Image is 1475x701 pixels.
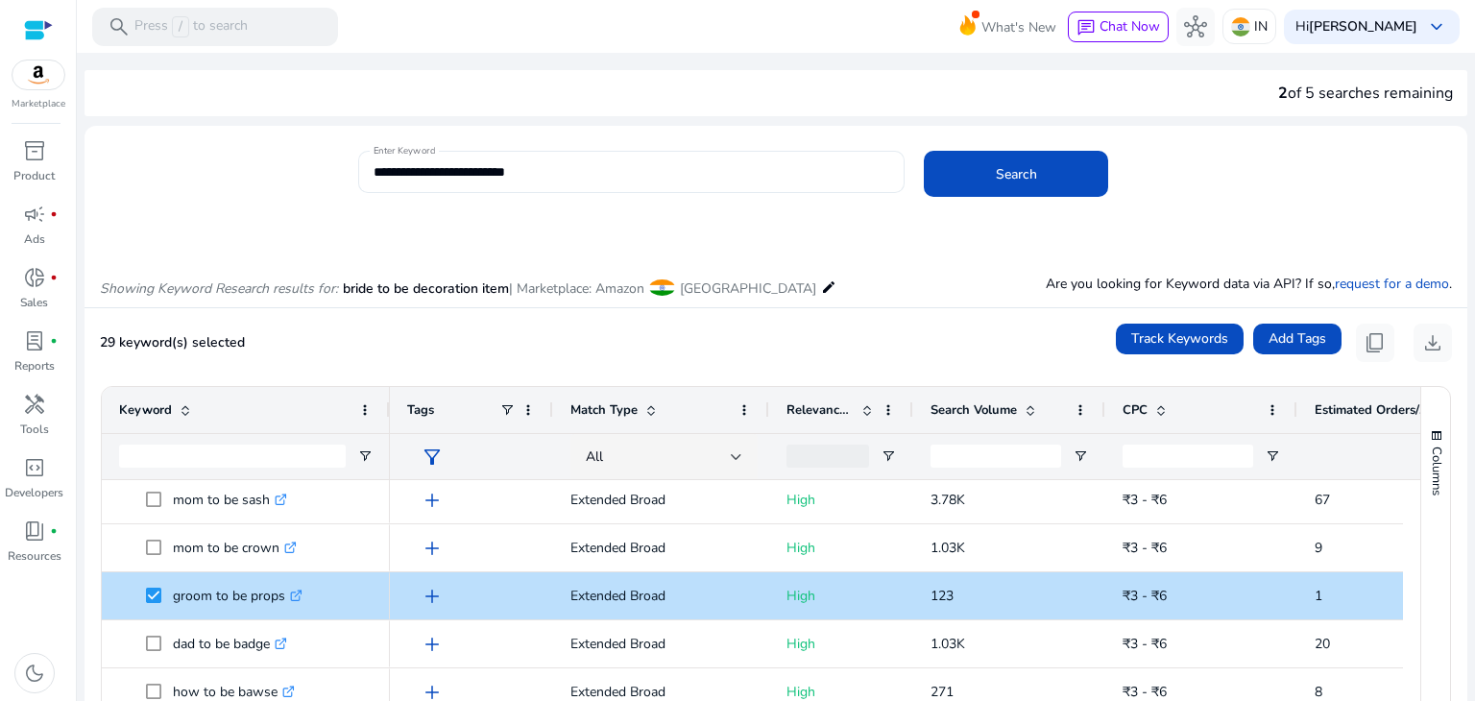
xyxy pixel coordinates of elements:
p: Sales [20,294,48,311]
span: download [1421,331,1444,354]
span: CPC [1123,401,1148,419]
p: Hi [1295,20,1417,34]
span: 271 [931,683,954,701]
span: bride to be decoration item [343,279,509,298]
p: Marketplace [12,97,65,111]
span: [GEOGRAPHIC_DATA] [680,279,816,298]
p: High [786,528,896,568]
p: Extended Broad [570,576,752,616]
button: hub [1176,8,1215,46]
span: campaign [23,203,46,226]
span: chat [1076,18,1096,37]
button: Track Keywords [1116,324,1244,354]
button: Open Filter Menu [1265,448,1280,464]
span: donut_small [23,266,46,289]
span: 2 [1278,83,1288,104]
span: ₹3 - ₹6 [1123,635,1167,653]
p: Tools [20,421,49,438]
img: in.svg [1231,17,1250,36]
p: Are you looking for Keyword data via API? If so, . [1046,274,1452,294]
button: content_copy [1356,324,1394,362]
span: dark_mode [23,662,46,685]
a: request for a demo [1335,275,1449,293]
span: fiber_manual_record [50,274,58,281]
p: Press to search [134,16,248,37]
span: code_blocks [23,456,46,479]
img: amazon.svg [12,60,64,89]
span: 1.03K [931,635,965,653]
span: 1.03K [931,539,965,557]
p: High [786,480,896,520]
span: Estimated Orders/Month [1315,401,1430,419]
p: Extended Broad [570,528,752,568]
span: add [421,585,444,608]
p: Extended Broad [570,624,752,664]
p: dad to be badge [173,624,287,664]
span: fiber_manual_record [50,527,58,535]
p: High [786,576,896,616]
span: Chat Now [1100,17,1160,36]
button: Open Filter Menu [881,448,896,464]
p: Product [13,167,55,184]
span: Add Tags [1269,328,1326,349]
span: Track Keywords [1131,328,1228,349]
span: 9 [1315,539,1322,557]
span: What's New [981,11,1056,44]
span: 3.78K [931,491,965,509]
span: fiber_manual_record [50,210,58,218]
button: Open Filter Menu [357,448,373,464]
mat-icon: edit [821,276,836,299]
input: Search Volume Filter Input [931,445,1061,468]
span: 67 [1315,491,1330,509]
p: IN [1254,10,1268,43]
p: Ads [24,230,45,248]
span: 20 [1315,635,1330,653]
span: 123 [931,587,954,605]
b: [PERSON_NAME] [1309,17,1417,36]
p: High [786,624,896,664]
button: download [1414,324,1452,362]
span: ₹3 - ₹6 [1123,587,1167,605]
span: Search Volume [931,401,1017,419]
p: Developers [5,484,63,501]
p: mom to be sash [173,480,287,520]
span: lab_profile [23,329,46,352]
span: inventory_2 [23,139,46,162]
span: hub [1184,15,1207,38]
span: fiber_manual_record [50,337,58,345]
div: of 5 searches remaining [1278,82,1453,105]
span: book_4 [23,520,46,543]
span: filter_alt [421,446,444,469]
span: All [586,447,603,466]
button: Open Filter Menu [1073,448,1088,464]
button: Search [924,151,1108,197]
span: | Marketplace: Amazon [509,279,644,298]
i: Showing Keyword Research results for: [100,279,338,298]
p: mom to be crown [173,528,297,568]
span: / [172,16,189,37]
span: search [108,15,131,38]
p: Extended Broad [570,480,752,520]
span: keyboard_arrow_down [1425,15,1448,38]
input: CPC Filter Input [1123,445,1253,468]
span: ₹3 - ₹6 [1123,683,1167,701]
span: add [421,633,444,656]
span: Relevance Score [786,401,854,419]
button: chatChat Now [1068,12,1169,42]
span: handyman [23,393,46,416]
span: Keyword [119,401,172,419]
span: 8 [1315,683,1322,701]
span: ₹3 - ₹6 [1123,491,1167,509]
span: Columns [1428,447,1445,496]
button: Add Tags [1253,324,1342,354]
input: Keyword Filter Input [119,445,346,468]
span: ₹3 - ₹6 [1123,539,1167,557]
span: Match Type [570,401,638,419]
span: 1 [1315,587,1322,605]
p: Resources [8,547,61,565]
p: groom to be props [173,576,302,616]
span: Search [996,164,1037,184]
span: Tags [407,401,434,419]
span: add [421,489,444,512]
span: 29 keyword(s) selected [100,333,245,351]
